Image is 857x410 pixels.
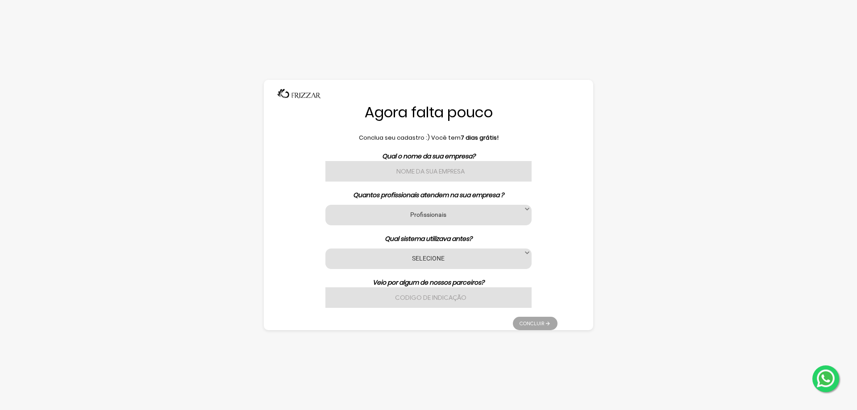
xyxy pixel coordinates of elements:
[300,133,557,142] p: Conclua seu cadastro :) Você tem
[300,191,557,200] p: Quantos profissionais atendem na sua empresa ?
[300,152,557,161] p: Qual o nome da sua empresa?
[325,161,532,182] input: Nome da sua empresa
[815,368,836,389] img: whatsapp.png
[300,103,557,122] h1: Agora falta pouco
[300,234,557,244] p: Qual sistema utilizava antes?
[337,254,520,262] label: SELECIONE
[461,133,499,142] b: 7 dias grátis!
[513,312,557,330] ul: Pagination
[300,278,557,287] p: Veio por algum de nossos parceiros?
[325,287,532,308] input: Codigo de indicação
[337,210,520,219] label: Profissionais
